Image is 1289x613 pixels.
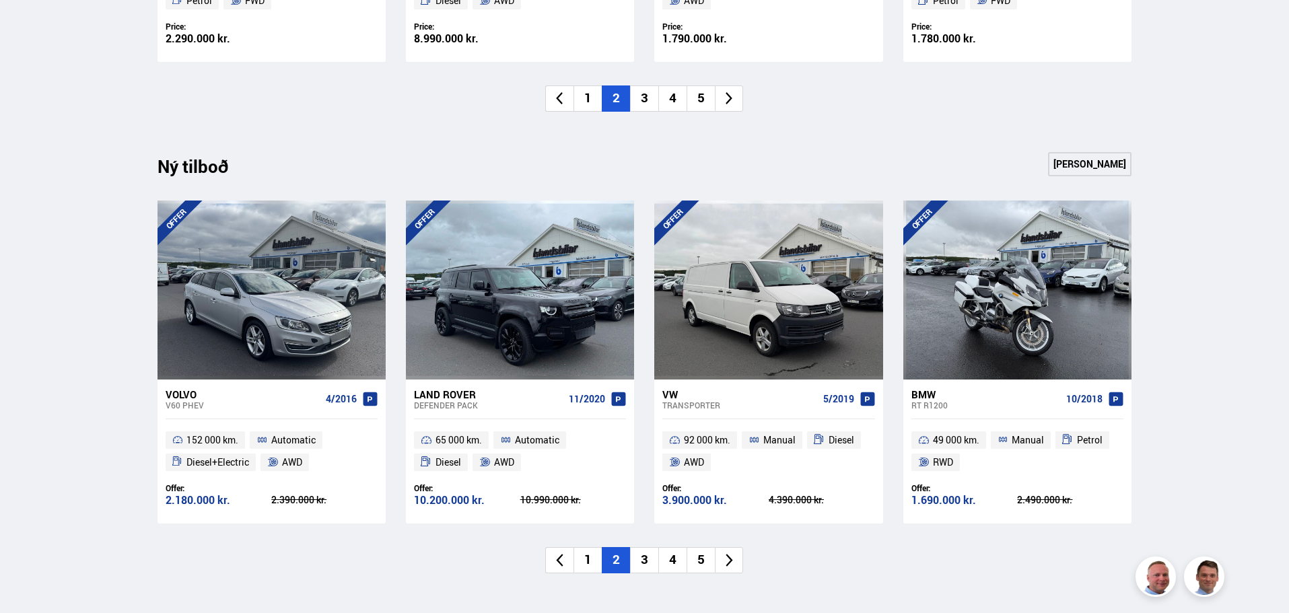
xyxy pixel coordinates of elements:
li: 4 [658,85,687,112]
div: Offer: [166,483,272,493]
span: AWD [282,454,302,470]
span: 152 000 km. [186,432,238,448]
img: FbJEzSuNWCJXmdc-.webp [1186,558,1226,599]
div: 2.180.000 kr. [166,495,272,506]
div: 2.390.000 kr. [271,495,378,505]
li: 5 [687,547,715,573]
span: Petrol [1077,432,1103,448]
div: BMW [911,388,1061,400]
div: Price: [166,22,272,32]
li: 2 [602,85,630,112]
div: 2.290.000 kr. [166,33,272,44]
span: AWD [684,454,704,470]
div: VW [662,388,817,400]
li: 3 [630,547,658,573]
span: AWD [494,454,514,470]
span: Manual [763,432,796,448]
div: RT R1200 [911,400,1061,410]
div: Defender PACK [414,400,563,410]
a: BMW RT R1200 10/2018 49 000 km. Manual Petrol RWD Offer: 1.690.000 kr. 2.490.000 kr. [903,380,1131,524]
div: Offer: [662,483,769,493]
div: Price: [414,22,520,32]
a: Land Rover Defender PACK 11/2020 65 000 km. Automatic Diesel AWD Offer: 10.200.000 kr. 10.990.000... [406,380,634,524]
li: 2 [602,547,630,573]
a: [PERSON_NAME] [1048,152,1131,176]
span: 65 000 km. [436,432,482,448]
span: Diesel [829,432,854,448]
li: 3 [630,85,658,112]
div: 10.200.000 kr. [414,495,520,506]
span: 11/2020 [569,394,605,404]
div: 1.790.000 kr. [662,33,769,44]
div: 10.990.000 kr. [520,495,627,505]
span: Diesel [436,454,461,470]
a: VW Transporter 5/2019 92 000 km. Manual Diesel AWD Offer: 3.900.000 kr. 4.390.000 kr. [654,380,882,524]
span: Diesel+Electric [186,454,249,470]
div: Transporter [662,400,817,410]
div: 8.990.000 kr. [414,33,520,44]
div: 1.690.000 kr. [911,495,1018,506]
div: Price: [662,22,769,32]
div: Volvo [166,388,320,400]
div: 4.390.000 kr. [769,495,875,505]
span: 5/2019 [823,394,854,404]
div: V60 PHEV [166,400,320,410]
div: 2.490.000 kr. [1017,495,1123,505]
span: 10/2018 [1066,394,1103,404]
span: 49 000 km. [933,432,979,448]
a: Volvo V60 PHEV 4/2016 152 000 km. Automatic Diesel+Electric AWD Offer: 2.180.000 kr. 2.390.000 kr. [158,380,386,524]
div: Offer: [414,483,520,493]
img: siFngHWaQ9KaOqBr.png [1138,558,1178,599]
span: Automatic [515,432,559,448]
div: 3.900.000 kr. [662,495,769,506]
li: 5 [687,85,715,112]
span: Manual [1012,432,1044,448]
div: 1.780.000 kr. [911,33,1018,44]
span: RWD [933,454,953,470]
div: Offer: [911,483,1018,493]
span: 92 000 km. [684,432,730,448]
div: Ný tilboð [158,156,252,184]
li: 4 [658,547,687,573]
li: 1 [573,547,602,573]
span: Automatic [271,432,316,448]
div: Land Rover [414,388,563,400]
span: 4/2016 [326,394,357,404]
button: Opna LiveChat spjallviðmót [11,5,51,46]
div: Price: [911,22,1018,32]
li: 1 [573,85,602,112]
